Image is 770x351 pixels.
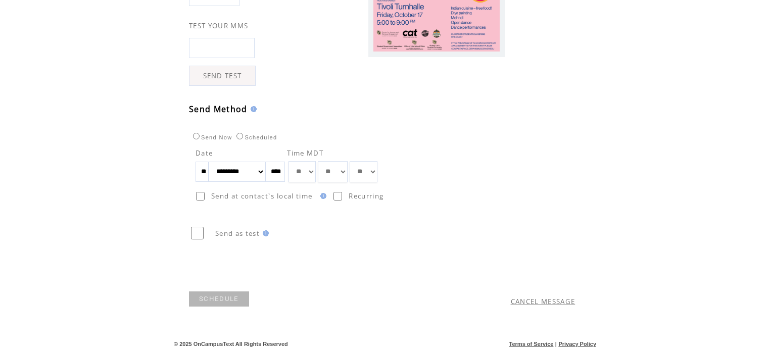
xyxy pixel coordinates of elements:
[196,148,213,158] span: Date
[211,191,312,200] span: Send at contact`s local time
[558,341,596,347] a: Privacy Policy
[234,134,277,140] label: Scheduled
[236,133,243,139] input: Scheduled
[260,230,269,236] img: help.gif
[193,133,200,139] input: Send Now
[349,191,383,200] span: Recurring
[317,193,326,199] img: help.gif
[511,297,575,306] a: CANCEL MESSAGE
[555,341,557,347] span: |
[248,106,257,112] img: help.gif
[189,104,248,115] span: Send Method
[174,341,288,347] span: © 2025 OnCampusText All Rights Reserved
[189,21,248,30] span: TEST YOUR MMS
[189,66,256,86] a: SEND TEST
[287,148,323,158] span: Time MDT
[215,229,260,238] span: Send as test
[189,291,249,307] a: SCHEDULE
[190,134,232,140] label: Send Now
[509,341,554,347] a: Terms of Service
